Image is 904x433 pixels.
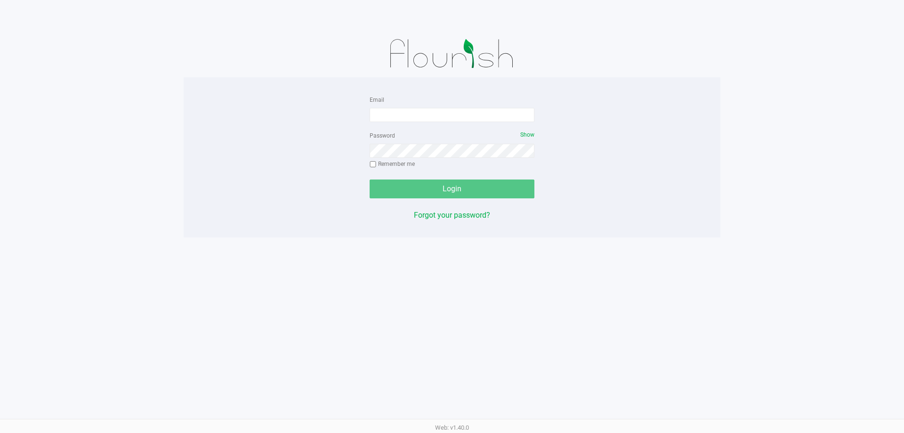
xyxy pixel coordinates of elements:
input: Remember me [370,161,376,168]
button: Forgot your password? [414,210,490,221]
span: Web: v1.40.0 [435,424,469,431]
label: Password [370,131,395,140]
label: Email [370,96,384,104]
label: Remember me [370,160,415,168]
span: Show [520,131,534,138]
